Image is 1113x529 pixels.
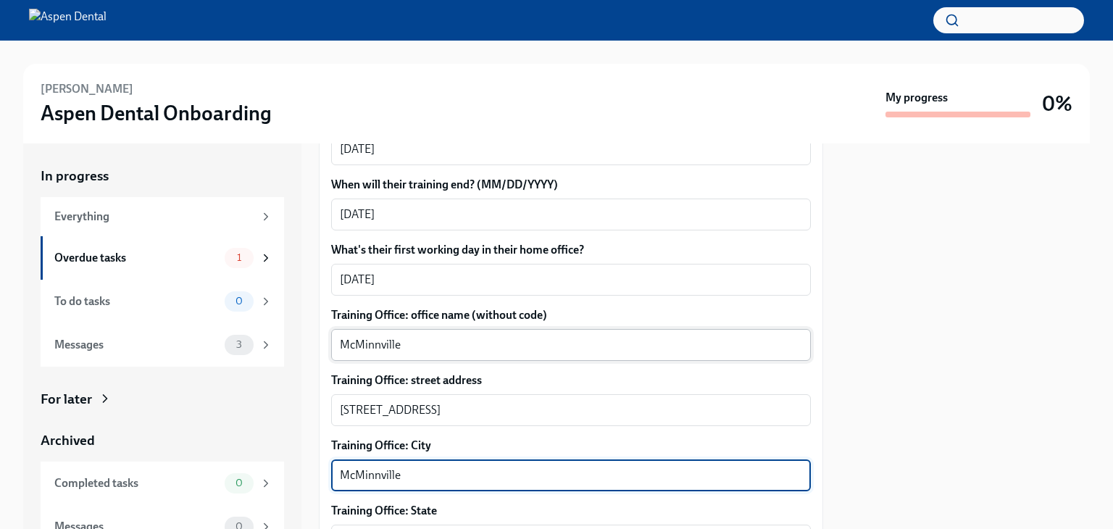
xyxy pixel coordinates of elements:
[41,462,284,505] a: Completed tasks0
[41,390,92,409] div: For later
[340,467,802,484] textarea: McMinnville
[331,307,811,323] label: Training Office: office name (without code)
[885,90,948,106] strong: My progress
[41,390,284,409] a: For later
[41,167,284,186] a: In progress
[41,280,284,323] a: To do tasks0
[41,323,284,367] a: Messages3
[228,252,250,263] span: 1
[227,296,251,307] span: 0
[54,293,219,309] div: To do tasks
[331,503,811,519] label: Training Office: State
[340,141,802,158] textarea: [DATE]
[331,177,811,193] label: When will their training end? (MM/DD/YYYY)
[29,9,107,32] img: Aspen Dental
[41,431,284,450] a: Archived
[41,236,284,280] a: Overdue tasks1
[54,337,219,353] div: Messages
[228,339,251,350] span: 3
[331,242,811,258] label: What's their first working day in their home office?
[340,271,802,288] textarea: [DATE]
[41,197,284,236] a: Everything
[54,209,254,225] div: Everything
[41,81,133,97] h6: [PERSON_NAME]
[54,475,219,491] div: Completed tasks
[331,438,811,454] label: Training Office: City
[41,100,272,126] h3: Aspen Dental Onboarding
[340,336,802,354] textarea: McMinnville
[331,372,811,388] label: Training Office: street address
[227,478,251,488] span: 0
[340,206,802,223] textarea: [DATE]
[1042,91,1072,117] h3: 0%
[54,250,219,266] div: Overdue tasks
[340,401,802,419] textarea: [STREET_ADDRESS]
